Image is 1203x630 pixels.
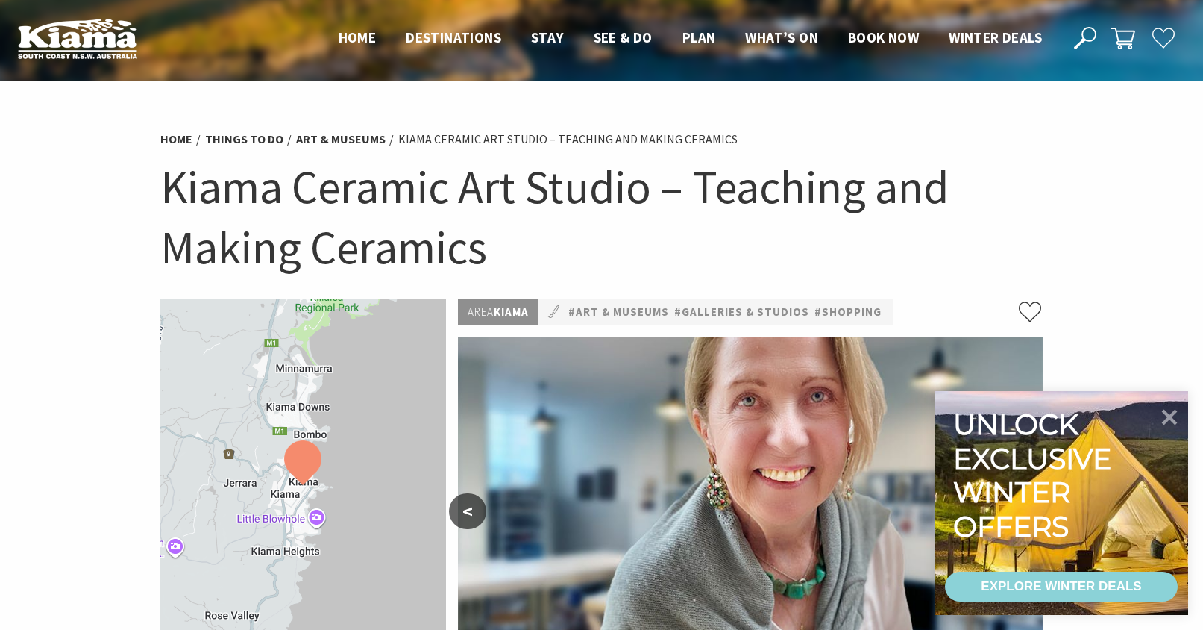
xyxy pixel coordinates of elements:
[160,157,1043,277] h1: Kiama Ceramic Art Studio – Teaching and Making Ceramics
[945,572,1178,602] a: EXPLORE WINTER DEALS
[458,299,538,325] p: Kiama
[848,28,919,46] span: Book now
[674,303,809,322] a: #Galleries & Studios
[406,28,501,46] span: Destinations
[981,572,1141,602] div: EXPLORE WINTER DEALS
[468,305,494,319] span: Area
[745,28,818,46] span: What’s On
[814,303,882,322] a: #Shopping
[449,493,486,529] button: <
[398,130,738,149] li: Kiama Ceramic Art Studio – Teaching and Making Ceramics
[18,18,137,59] img: Kiama Logo
[531,28,564,46] span: Stay
[682,28,716,46] span: Plan
[594,28,653,46] span: See & Do
[953,408,1118,543] div: Unlock exclusive winter offers
[296,131,386,147] a: Art & Museums
[160,131,192,147] a: Home
[339,28,377,46] span: Home
[949,28,1042,46] span: Winter Deals
[205,131,283,147] a: Things To Do
[568,303,669,322] a: #Art & Museums
[324,26,1057,51] nav: Main Menu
